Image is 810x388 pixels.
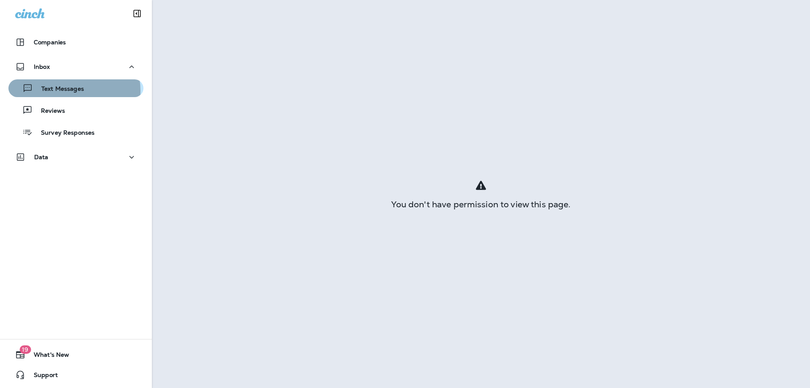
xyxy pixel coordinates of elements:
[8,149,143,166] button: Data
[125,5,149,22] button: Collapse Sidebar
[19,345,31,354] span: 19
[33,85,84,93] p: Text Messages
[25,372,58,382] span: Support
[8,101,143,119] button: Reviews
[8,34,143,51] button: Companies
[32,129,94,137] p: Survey Responses
[25,351,69,361] span: What's New
[34,39,66,46] p: Companies
[34,154,49,160] p: Data
[8,366,143,383] button: Support
[8,79,143,97] button: Text Messages
[152,201,810,208] div: You don't have permission to view this page.
[32,107,65,115] p: Reviews
[34,63,50,70] p: Inbox
[8,123,143,141] button: Survey Responses
[8,346,143,363] button: 19What's New
[8,58,143,75] button: Inbox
